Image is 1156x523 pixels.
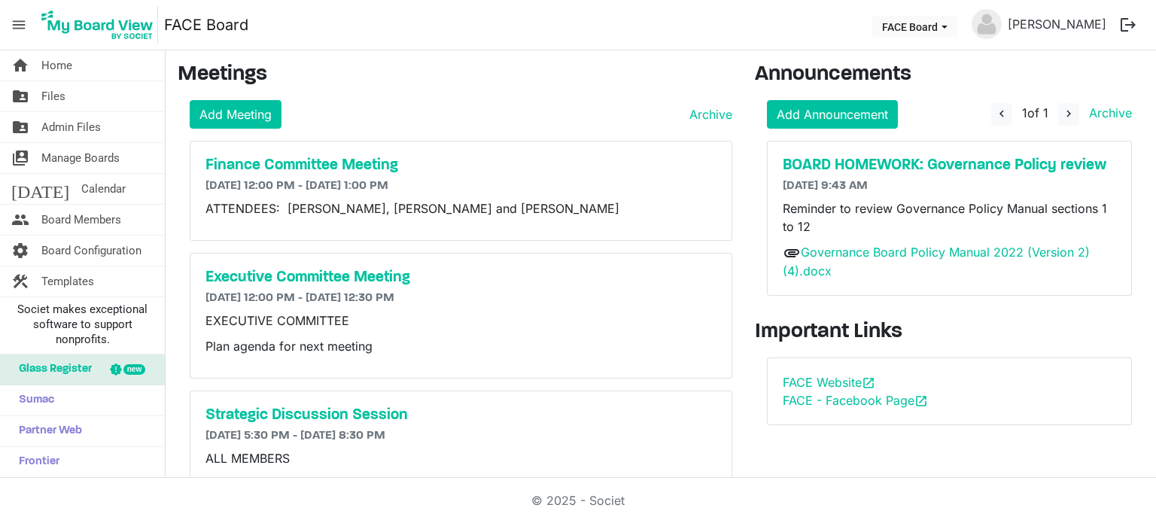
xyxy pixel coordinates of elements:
img: no-profile-picture.svg [972,9,1002,39]
span: settings [11,236,29,266]
span: 1 [1022,105,1027,120]
a: Add Announcement [767,100,898,129]
h6: [DATE] 12:00 PM - [DATE] 1:00 PM [205,179,716,193]
a: BOARD HOMEWORK: Governance Policy review [783,157,1117,175]
a: Archive [683,105,732,123]
h3: Important Links [755,320,1145,345]
span: Frontier [11,447,59,477]
span: Home [41,50,72,81]
span: Files [41,81,65,111]
span: attachment [783,244,801,262]
p: Reminder to review Governance Policy Manual sections 1 to 12 [783,199,1117,236]
span: [DATE] [11,174,69,204]
img: My Board View Logo [37,6,158,44]
span: Calendar [81,174,126,204]
h6: [DATE] 5:30 PM - [DATE] 8:30 PM [205,429,716,443]
span: Societ makes exceptional software to support nonprofits. [7,302,158,347]
span: [DATE] 9:43 AM [783,180,868,192]
span: Board Members [41,205,121,235]
a: Executive Committee Meeting [205,269,716,287]
h6: [DATE] 12:00 PM - [DATE] 12:30 PM [205,291,716,306]
p: ALL MEMBERS [205,449,716,467]
button: logout [1112,9,1144,41]
span: Board Configuration [41,236,141,266]
p: ATTENDEES: [PERSON_NAME], [PERSON_NAME] and [PERSON_NAME] [205,199,716,217]
h3: Meetings [178,62,732,88]
button: navigate_before [991,103,1012,126]
span: open_in_new [862,376,875,390]
p: Plan agenda for next meeting [205,337,716,355]
span: menu [5,11,33,39]
span: navigate_before [995,107,1008,120]
span: home [11,50,29,81]
span: folder_shared [11,81,29,111]
span: construction [11,266,29,296]
a: FACE - Facebook Pageopen_in_new [783,393,928,408]
span: people [11,205,29,235]
a: Governance Board Policy Manual 2022 (Version 2) (4).docx [783,245,1090,279]
h3: Announcements [755,62,1145,88]
span: Partner Web [11,416,82,446]
span: Sumac [11,385,54,415]
span: Manage Boards [41,143,120,173]
span: Admin Files [41,112,101,142]
span: of 1 [1022,105,1048,120]
a: Archive [1083,105,1132,120]
button: navigate_next [1058,103,1079,126]
span: open_in_new [914,394,928,408]
a: Add Meeting [190,100,281,129]
a: FACE Board [164,10,248,40]
a: Finance Committee Meeting [205,157,716,175]
span: navigate_next [1062,107,1075,120]
span: Glass Register [11,354,92,385]
a: My Board View Logo [37,6,164,44]
span: switch_account [11,143,29,173]
a: [PERSON_NAME] [1002,9,1112,39]
a: © 2025 - Societ [531,493,625,508]
a: Strategic Discussion Session [205,406,716,424]
a: FACE Websiteopen_in_new [783,375,875,390]
div: new [123,364,145,375]
p: EXECUTIVE COMMITTEE [205,312,716,330]
span: Templates [41,266,94,296]
span: folder_shared [11,112,29,142]
p: [PERSON_NAME] will be leading us through a STRATEGIC DISCUSSION. [205,475,716,493]
button: FACE Board dropdownbutton [872,16,957,37]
